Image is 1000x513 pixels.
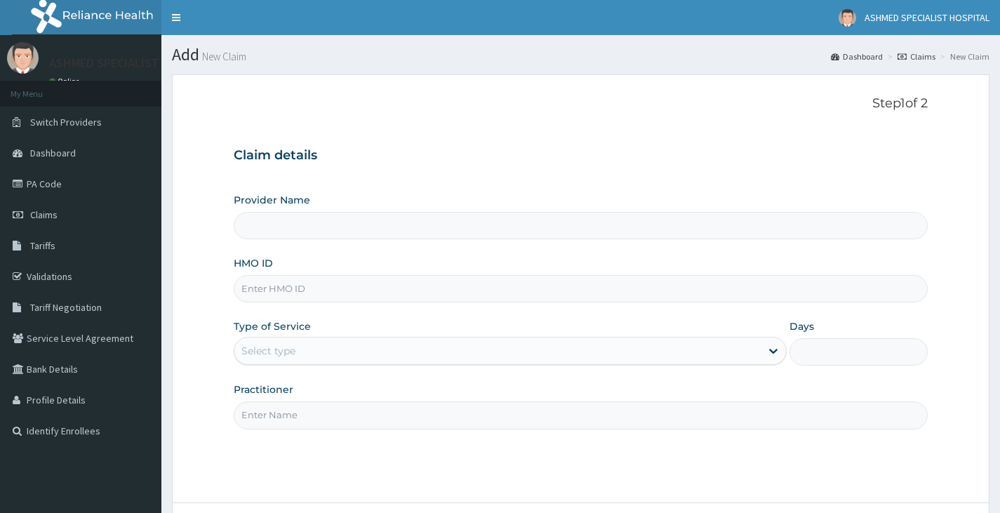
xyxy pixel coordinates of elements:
[241,344,295,358] div: Select type
[865,11,989,24] span: ASHMED SPECIALIST HOSPITAL
[199,51,246,62] small: New Claim
[937,51,989,62] li: New Claim
[234,319,311,333] label: Type of Service
[7,42,39,74] img: User Image
[234,256,273,270] label: HMO ID
[49,57,217,69] p: ASHMED SPECIALIST HOSPITAL
[30,116,102,128] span: Switch Providers
[234,96,928,112] p: Step 1 of 2
[234,401,928,429] input: Enter Name
[234,275,928,302] input: Enter HMO ID
[30,208,58,221] span: Claims
[898,51,935,62] a: Claims
[49,76,83,86] a: Online
[30,239,55,252] span: Tariffs
[30,301,102,314] span: Tariff Negotiation
[234,193,310,207] label: Provider Name
[234,382,293,397] label: Practitioner
[789,319,814,333] label: Days
[839,9,856,27] img: User Image
[172,46,989,64] h1: Add
[831,51,883,62] a: Dashboard
[234,148,928,164] h3: Claim details
[30,147,76,159] span: Dashboard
